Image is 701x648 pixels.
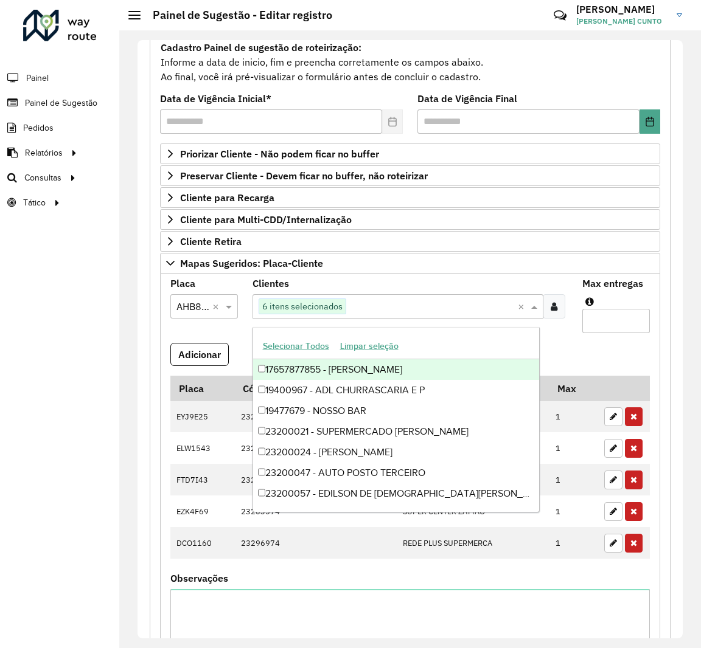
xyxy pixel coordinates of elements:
th: Placa [170,376,234,401]
td: 23296974 [234,527,396,559]
td: EYJ9E25 [170,401,234,433]
h3: [PERSON_NAME] [576,4,668,15]
span: Pedidos [23,122,54,134]
td: 23235211 [234,401,396,433]
a: Cliente Retira [160,231,660,252]
span: Clear all [212,299,223,314]
a: Contato Rápido [547,2,573,29]
span: Painel [26,72,49,84]
td: 1 [549,432,598,464]
div: 23200024 - [PERSON_NAME] [253,442,540,463]
a: Priorizar Cliente - Não podem ficar no buffer [160,143,660,164]
td: ELW1543 [170,432,234,464]
label: Placa [170,276,195,291]
label: Max entregas [582,276,643,291]
td: 1 [549,527,598,559]
td: 23203574 [234,495,396,527]
button: Selecionar Todos [257,337,335,356]
div: Informe a data de inicio, fim e preencha corretamente os campos abaixo. Ao final, você irá pré-vi... [160,40,660,84]
td: 1 [549,464,598,495]
td: 1 [549,401,598,433]
h2: Painel de Sugestão - Editar registro [141,9,332,22]
ng-dropdown-panel: Options list [253,327,540,512]
span: Mapas Sugeridos: Placa-Cliente [180,258,323,268]
td: FTD7I43 [170,464,234,495]
span: Clear all [518,299,528,314]
span: Cliente para Recarga [180,193,274,202]
td: 1 [549,495,598,527]
span: [PERSON_NAME] CUNTO [576,16,668,27]
div: 23200021 - SUPERMERCADO [PERSON_NAME] [253,421,540,442]
a: Mapas Sugeridos: Placa-Cliente [160,253,660,274]
div: 17657877855 - [PERSON_NAME] [253,359,540,380]
label: Data de Vigência Final [417,91,517,106]
em: Máximo de clientes que serão colocados na mesma rota com os clientes informados [585,297,594,306]
div: 23200057 - EDILSON DE [DEMOGRAPHIC_DATA][PERSON_NAME] [253,483,540,504]
strong: Cadastro Painel de sugestão de roteirização: [161,41,361,53]
button: Choose Date [640,109,660,134]
td: EZK4F69 [170,495,234,527]
label: Observações [170,571,228,585]
td: 23202855 [234,432,396,464]
span: Relatórios [25,146,63,159]
span: Priorizar Cliente - Não podem ficar no buffer [180,149,379,159]
td: DCO1160 [170,527,234,559]
th: Código Cliente [234,376,396,401]
span: Cliente para Multi-CDD/Internalização [180,215,352,224]
div: 19400967 - ADL CHURRASCARIA E P [253,380,540,401]
button: Limpar seleção [335,337,404,356]
span: Cliente Retira [180,236,242,246]
td: REDE PLUS SUPERMERCA [397,527,549,559]
span: Painel de Sugestão [25,97,97,109]
button: Adicionar [170,343,229,366]
a: Preservar Cliente - Devem ficar no buffer, não roteirizar [160,165,660,186]
label: Clientes [253,276,289,291]
span: Tático [23,196,46,209]
a: Cliente para Multi-CDD/Internalização [160,209,660,230]
span: 6 itens selecionados [259,299,346,314]
span: Consultas [24,171,61,184]
div: 19477679 - NOSSO BAR [253,401,540,421]
th: Max [549,376,598,401]
div: 23200061 - KAFASA RESTAURANTE E [253,504,540,525]
div: 23200047 - AUTO POSTO TERCEIRO [253,463,540,483]
a: Cliente para Recarga [160,187,660,208]
span: Preservar Cliente - Devem ficar no buffer, não roteirizar [180,171,428,181]
td: 23213054 [234,464,396,495]
label: Data de Vigência Inicial [160,91,271,106]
